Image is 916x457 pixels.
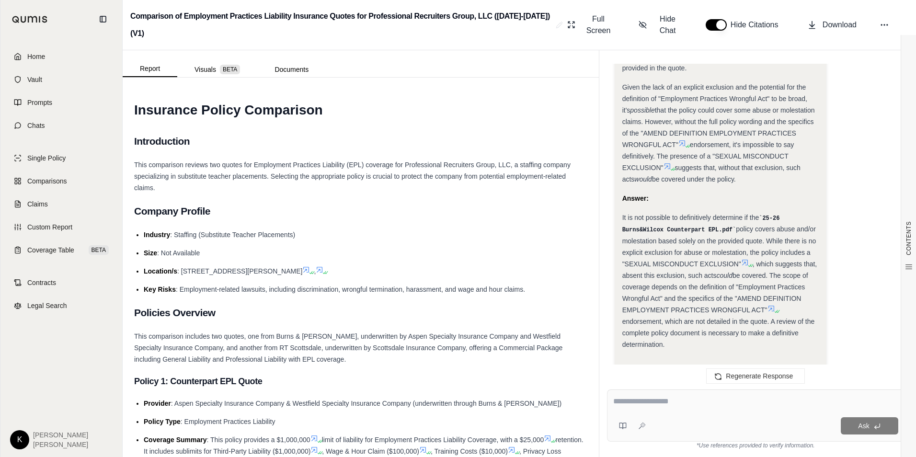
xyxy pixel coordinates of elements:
span: Home [27,52,45,61]
span: Regenerate Response [726,372,793,380]
span: Provider [144,400,171,407]
a: Chats [6,115,116,136]
span: Size [144,249,157,257]
span: Location/s [144,267,177,275]
button: Download [803,15,860,34]
a: Prompts [6,92,116,113]
h2: Company Profile [134,201,587,221]
span: [PERSON_NAME] [33,430,88,440]
span: Coverage Summary [144,436,207,444]
span: endorsement, which are not detailed in the quote. A review of the complete policy document is nec... [622,318,815,348]
span: BETA [220,65,240,74]
span: Key Risks [144,286,176,293]
button: Collapse sidebar [95,11,111,27]
a: Single Policy [6,148,116,169]
h2: Policies Overview [134,303,587,323]
span: Industry [144,231,170,239]
a: Claims [6,194,116,215]
span: , which suggests that, absent this exclusion, such acts [622,260,817,279]
span: limit of liability for Employment Practices Liability Coverage, with a $25,000 [322,436,544,444]
span: BETA [89,245,109,255]
span: : Aspen Specialty Insurance Company & Westfield Specialty Insurance Company (underwritten through... [171,400,561,407]
h1: Insurance Policy Comparison [134,97,587,124]
span: , [314,267,316,275]
a: Comparisons [6,171,116,192]
span: that the policy could cover some abuse or molestation claims. However, without the full policy wo... [622,106,815,149]
span: Vault [27,75,42,84]
a: Legal Search [6,295,116,316]
span: : Staffing (Substitute Teacher Placements) [170,231,295,239]
div: *Use references provided to verify information. [607,442,905,449]
span: Prompts [27,98,52,107]
span: This comparison reviews two quotes for Employment Practices Liability (EPL) coverage for Professi... [134,161,571,192]
h2: Introduction [134,131,587,151]
span: Download [823,19,857,31]
span: Coverage Table [27,245,74,255]
button: Ask [841,417,898,434]
h3: Policy 1: Counterpart EPL Quote [134,373,587,390]
span: be covered under the policy. [652,175,736,183]
span: This comparison includes two quotes, one from Burns & [PERSON_NAME], underwritten by Aspen Specia... [134,332,562,363]
span: suggests that, without that exclusion, such acts [622,164,801,183]
span: Claims [27,199,48,209]
span: Full Screen [581,13,615,36]
button: Visuals [177,62,257,77]
span: Chats [27,121,45,130]
strong: Answer: [622,194,649,202]
span: Hide Chat [653,13,683,36]
span: Comparisons [27,176,67,186]
a: Coverage TableBETA [6,240,116,261]
a: Contracts [6,272,116,293]
span: Custom Report [27,222,72,232]
span: , Training Costs ($10,000) [431,447,508,455]
button: Documents [257,62,326,77]
span: Given the lack of an explicit exclusion and the potential for the definition of "Employment Pract... [622,83,807,114]
span: [PERSON_NAME] [33,440,88,449]
span: Legal Search [27,301,67,310]
span: Contracts [27,278,56,287]
span: : Employment-related lawsuits, including discrimination, wrongful termination, harassment, and wa... [176,286,525,293]
span: policy covers abuse and/or molestation based solely on the provided quote. While there is no expl... [622,225,816,268]
span: Single Policy [27,153,66,163]
em: would [634,175,652,183]
span: , Wage & Hour Claim ($100,000) [322,447,419,455]
button: Regenerate Response [706,368,805,384]
button: Report [123,61,177,77]
button: Full Screen [563,10,619,40]
span: It is not possible to definitively determine if the [622,214,759,221]
span: Policy Type [144,418,181,425]
span: . However, the specifics of this amendment are not provided in the quote. [622,53,800,72]
span: Ask [858,422,869,430]
span: : Employment Practices Liability [181,418,275,425]
a: Home [6,46,116,67]
span: CONTENTS [905,221,913,255]
span: be covered. The scope of coverage depends on the definition of "Employment Practices Wrongful Act... [622,272,808,314]
span: : [STREET_ADDRESS][PERSON_NAME] [177,267,302,275]
button: Hide Chat [635,10,687,40]
div: K [10,430,29,449]
a: Vault [6,69,116,90]
span: Hide Citations [731,19,784,31]
img: Qumis Logo [12,16,48,23]
em: could [717,272,733,279]
h2: Comparison of Employment Practices Liability Insurance Quotes for Professional Recruiters Group, ... [130,8,552,42]
a: Custom Report [6,217,116,238]
span: endorsement, it's impossible to say definitively. The presence of a "SEXUAL MISCONDUCT EXCLUSION" [622,141,794,171]
span: : This policy provides a $1,000,000 [207,436,310,444]
em: possible [630,106,654,114]
span: : Not Available [157,249,200,257]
